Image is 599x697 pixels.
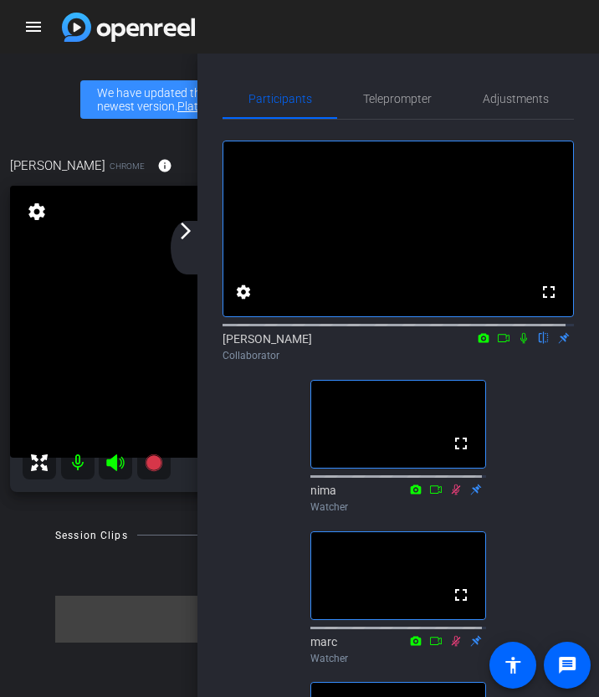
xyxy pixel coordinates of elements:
[23,17,44,37] mat-icon: menu
[483,93,549,105] span: Adjustments
[25,202,49,222] mat-icon: settings
[80,80,519,119] div: We have updated the app to v2.15.0. Please make sure the mobile user has the newest version.
[177,100,260,113] a: Platform Status
[451,585,471,605] mat-icon: fullscreen
[223,331,574,363] div: [PERSON_NAME]
[557,655,577,675] mat-icon: message
[310,500,486,515] div: Watcher
[503,655,523,675] mat-icon: accessibility
[10,156,105,175] span: [PERSON_NAME]
[310,633,486,666] div: marc
[310,651,486,666] div: Watcher
[157,158,172,173] mat-icon: info
[62,13,195,42] img: app logo
[176,221,196,241] mat-icon: arrow_forward_ios
[534,330,554,345] mat-icon: flip
[110,160,145,172] span: Chrome
[223,348,574,363] div: Collaborator
[248,93,312,105] span: Participants
[233,282,253,302] mat-icon: settings
[310,482,486,515] div: nima
[451,433,471,454] mat-icon: fullscreen
[539,282,559,302] mat-icon: fullscreen
[363,93,432,105] span: Teleprompter
[55,527,128,544] div: Session Clips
